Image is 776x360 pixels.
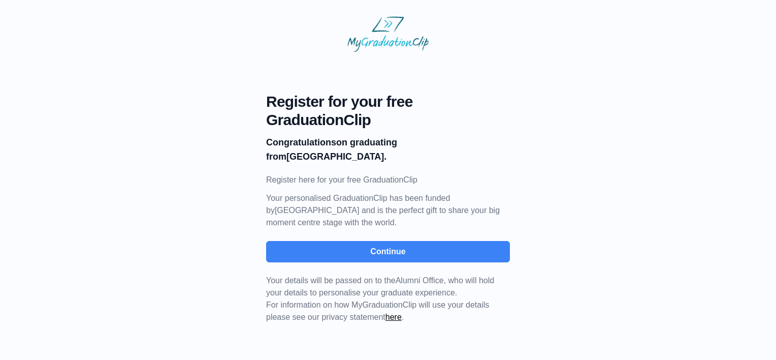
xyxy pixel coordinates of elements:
p: Register here for your free GraduationClip [266,174,510,186]
button: Continue [266,241,510,262]
a: here [385,313,402,321]
span: For information on how MyGraduationClip will use your details please see our privacy statement . [266,276,494,321]
img: MyGraduationClip [347,16,429,52]
p: Your personalised GraduationClip has been funded by [GEOGRAPHIC_DATA] and is the perfect gift to ... [266,192,510,229]
b: Congratulations [266,137,336,147]
span: Register for your free [266,93,510,111]
span: Alumni Office [396,276,444,285]
span: Your details will be passed on to the , who will hold your details to personalise your graduate e... [266,276,494,297]
p: on graduating from [GEOGRAPHIC_DATA]. [266,135,510,164]
span: GraduationClip [266,111,510,129]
